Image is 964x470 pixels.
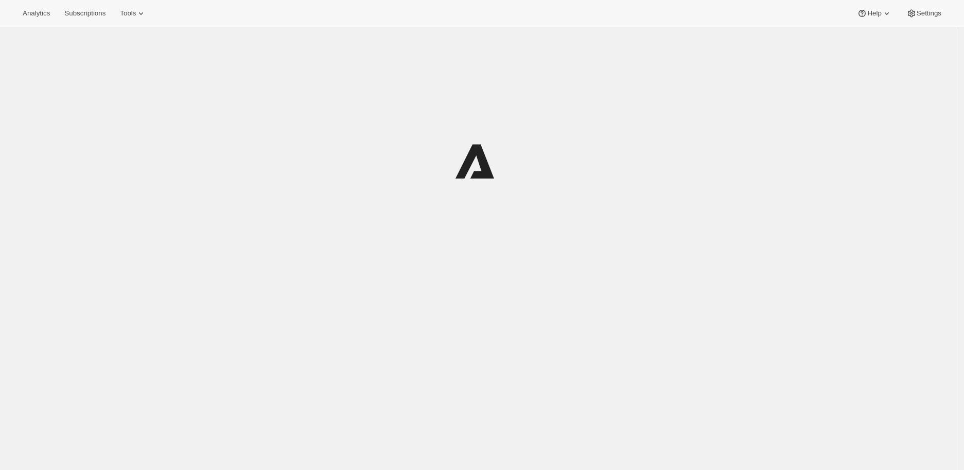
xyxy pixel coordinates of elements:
button: Analytics [16,6,56,21]
button: Tools [114,6,152,21]
span: Analytics [23,9,50,18]
span: Settings [917,9,941,18]
button: Settings [900,6,948,21]
button: Help [851,6,898,21]
button: Subscriptions [58,6,112,21]
span: Tools [120,9,136,18]
span: Help [867,9,881,18]
span: Subscriptions [64,9,106,18]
